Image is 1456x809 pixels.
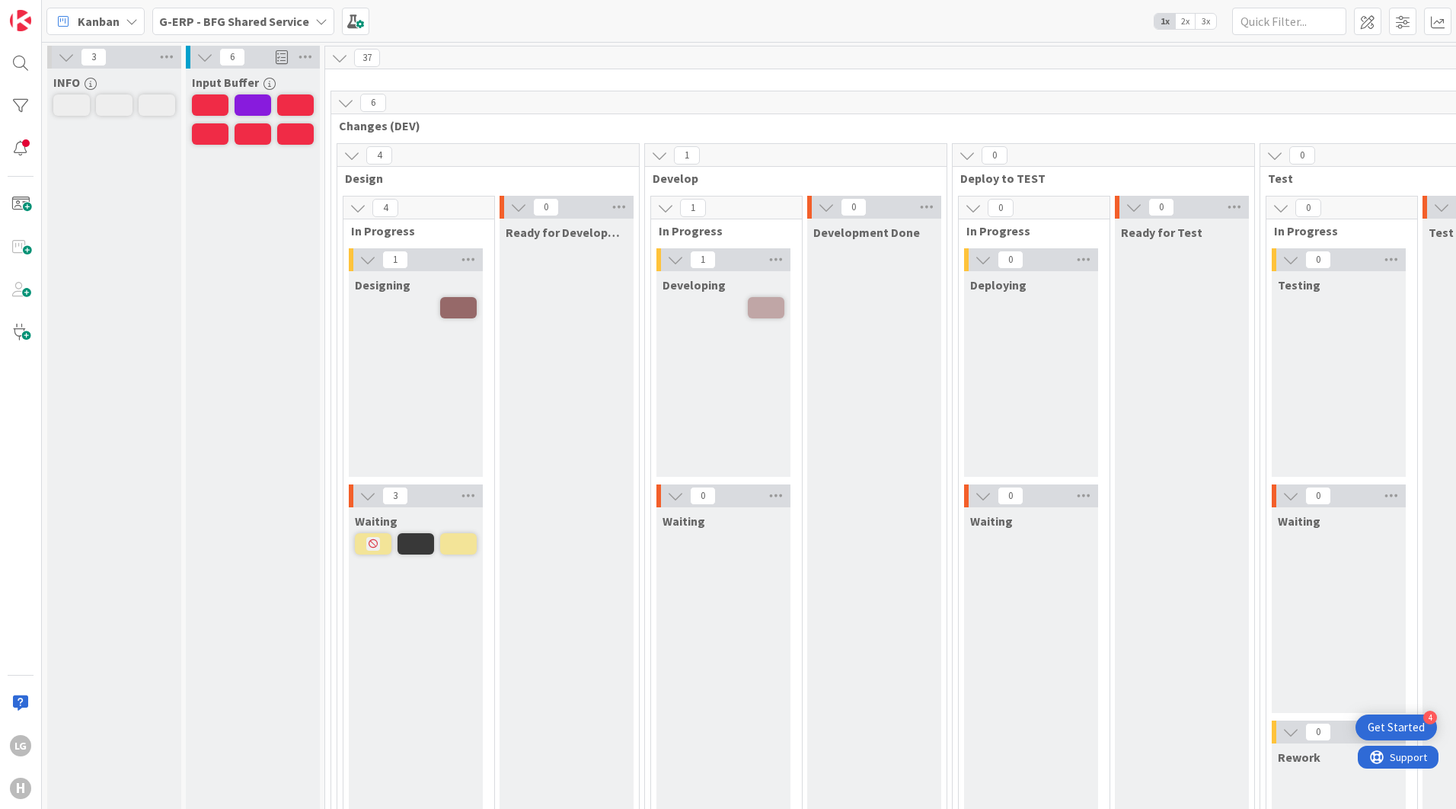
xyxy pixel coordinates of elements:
[53,75,80,90] span: INFO
[159,14,309,29] b: G-ERP - BFG Shared Service
[841,198,867,216] span: 0
[998,251,1023,269] span: 0
[1196,14,1216,29] span: 3x
[966,223,1090,238] span: In Progress
[1278,277,1320,293] span: Testing
[360,94,386,112] span: 6
[970,513,1013,529] span: Waiting
[663,513,705,529] span: Waiting
[1175,14,1196,29] span: 2x
[1278,750,1320,765] span: Rework
[1154,14,1175,29] span: 1x
[982,146,1007,165] span: 0
[1148,198,1174,216] span: 0
[1305,251,1331,269] span: 0
[998,487,1023,505] span: 0
[813,225,920,240] span: Development Done
[653,171,928,186] span: Develop
[345,171,620,186] span: Design
[192,75,259,90] span: Input Buffer
[663,277,726,293] span: Developing
[10,778,31,799] div: H
[382,251,408,269] span: 1
[690,251,716,269] span: 1
[81,48,107,66] span: 3
[366,146,392,165] span: 4
[10,735,31,756] div: LG
[533,198,559,216] span: 0
[382,487,408,505] span: 3
[1423,711,1437,724] div: 4
[1274,223,1398,238] span: In Progress
[354,49,380,67] span: 37
[1121,225,1202,240] span: Ready for Test
[1232,8,1346,35] input: Quick Filter...
[1278,513,1320,529] span: Waiting
[680,199,706,217] span: 1
[1305,487,1331,505] span: 0
[1355,715,1437,740] div: Open Get Started checklist, remaining modules: 4
[988,199,1014,217] span: 0
[78,12,120,30] span: Kanban
[372,199,398,217] span: 4
[32,2,69,21] span: Support
[659,223,783,238] span: In Progress
[674,146,700,165] span: 1
[970,277,1027,293] span: Deploying
[960,171,1235,186] span: Deploy to TEST
[10,10,31,31] img: Visit kanbanzone.com
[355,513,398,529] span: Waiting
[1295,199,1321,217] span: 0
[690,487,716,505] span: 0
[351,223,475,238] span: In Progress
[506,225,627,240] span: Ready for Development
[1305,723,1331,741] span: 0
[355,277,410,293] span: Designing
[1289,146,1315,165] span: 0
[1368,720,1425,735] div: Get Started
[219,48,245,66] span: 6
